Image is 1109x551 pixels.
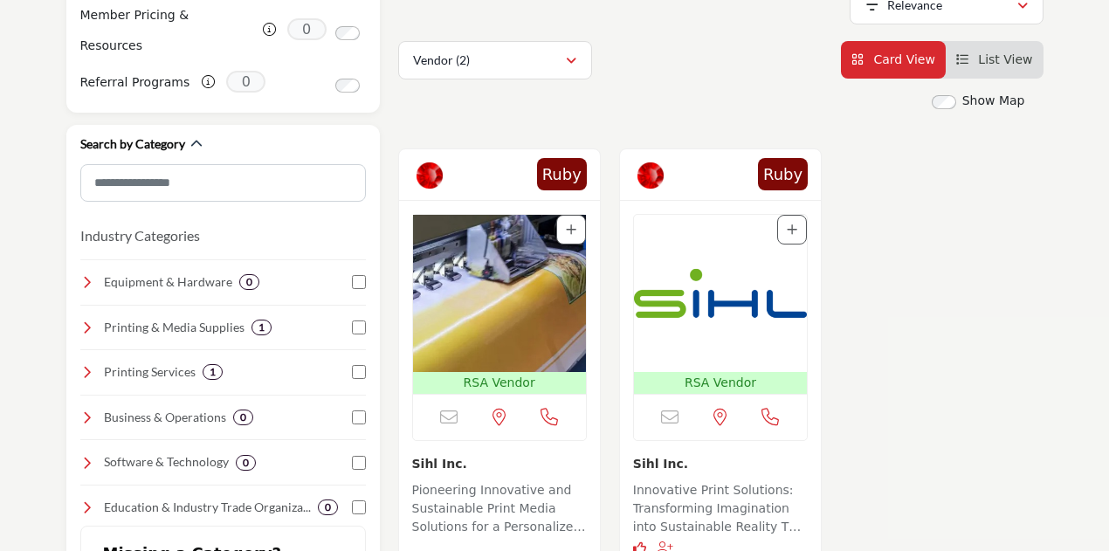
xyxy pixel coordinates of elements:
li: Card View [841,41,946,79]
h4: Printing & Media Supplies: A wide range of high-quality paper, films, inks, and specialty materia... [104,319,245,336]
h3: Sihl Inc. [412,454,587,472]
input: Select Printing & Media Supplies checkbox [352,320,366,334]
h4: Education & Industry Trade Organizations: Connect with industry leaders, trade groups, and profes... [104,499,311,516]
h4: Equipment & Hardware : Top-quality printers, copiers, and finishing equipment to enhance efficien... [104,273,232,291]
a: Add To List [566,223,576,237]
input: Select Equipment & Hardware checkbox [352,275,366,289]
h4: Business & Operations: Essential resources for financial management, marketing, and operations to... [104,409,226,426]
b: 0 [243,457,249,469]
span: 0 [226,71,265,93]
h4: Printing Services: Professional printing solutions, including large-format, digital, and offset p... [104,363,196,381]
input: Select Printing Services checkbox [352,365,366,379]
button: Vendor (2) [398,41,592,79]
span: 0 [287,18,327,40]
a: View List [956,52,1033,66]
a: Innovative Print Solutions: Transforming Imagination into Sustainable Reality This distinguished ... [633,477,808,540]
a: Open Listing in new tab [634,215,807,394]
input: Switch to Member Pricing & Resources [335,26,360,40]
p: RSA Vendor [417,374,582,392]
span: Card View [873,52,934,66]
a: Add To List [787,223,797,237]
input: Select Business & Operations checkbox [352,410,366,424]
div: 0 Results For Business & Operations [233,410,253,425]
div: 1 Results For Printing & Media Supplies [251,320,272,335]
img: Ruby Badge Icon [417,162,443,189]
span: Ruby [542,162,582,186]
a: Open Listing in new tab [413,215,586,394]
span: List View [978,52,1032,66]
img: Sihl Inc. [413,215,586,372]
li: List View [946,41,1044,79]
label: Show Map [962,92,1025,110]
input: Search Category [80,164,366,202]
a: Sihl Inc. [412,457,467,471]
label: Referral Programs [80,67,190,98]
h3: Sihl Inc. [633,454,808,472]
p: RSA Vendor [637,374,803,392]
img: Sihl Inc. [634,215,807,372]
p: Innovative Print Solutions: Transforming Imagination into Sustainable Reality This distinguished ... [633,481,808,540]
input: Select Education & Industry Trade Organizations checkbox [352,500,366,514]
div: 0 Results For Equipment & Hardware [239,274,259,290]
div: 1 Results For Printing Services [203,364,223,380]
h2: Search by Category [80,135,185,153]
div: 0 Results For Education & Industry Trade Organizations [318,499,338,515]
p: Vendor (2) [413,52,470,69]
a: Pioneering Innovative and Sustainable Print Media Solutions for a Personalized World. Operating a... [412,477,587,540]
h4: Software & Technology: Advanced software and digital tools for print management, automation, and ... [104,453,229,471]
b: 1 [258,321,265,334]
input: Switch to Referral Programs [335,79,360,93]
img: Ruby Badge Icon [637,162,664,189]
span: Ruby [763,162,802,186]
a: Sihl Inc. [633,457,688,471]
input: Select Software & Technology checkbox [352,456,366,470]
b: 0 [246,276,252,288]
button: Industry Categories [80,225,200,246]
div: 0 Results For Software & Technology [236,455,256,471]
p: Pioneering Innovative and Sustainable Print Media Solutions for a Personalized World. Operating a... [412,481,587,540]
a: View Card [851,52,935,66]
b: 0 [240,411,246,424]
b: 1 [210,366,216,378]
b: 0 [325,501,331,513]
